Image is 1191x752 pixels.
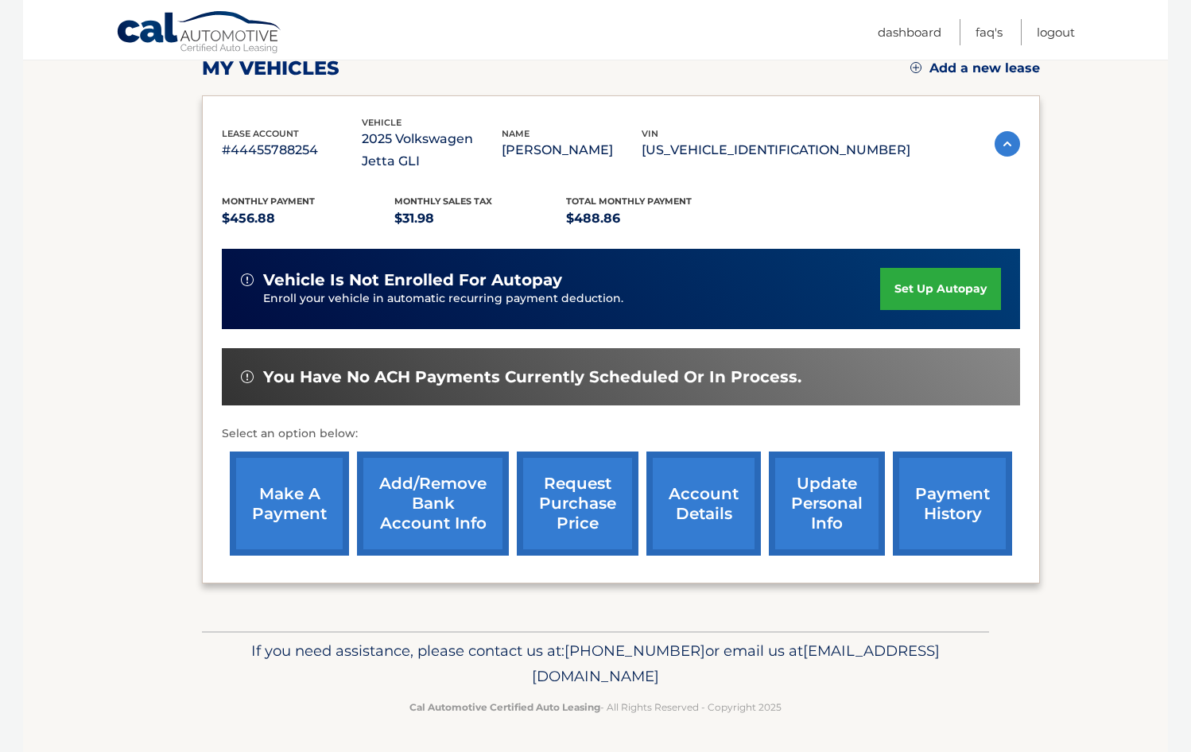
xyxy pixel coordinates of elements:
[241,370,254,383] img: alert-white.svg
[976,19,1003,45] a: FAQ's
[202,56,339,80] h2: my vehicles
[263,367,801,387] span: You have no ACH payments currently scheduled or in process.
[394,196,492,207] span: Monthly sales Tax
[502,139,642,161] p: [PERSON_NAME]
[502,128,530,139] span: name
[910,60,1040,76] a: Add a new lease
[880,268,1001,310] a: set up autopay
[263,290,880,308] p: Enroll your vehicle in automatic recurring payment deduction.
[910,62,921,73] img: add.svg
[362,128,502,172] p: 2025 Volkswagen Jetta GLI
[222,424,1020,444] p: Select an option below:
[409,701,600,713] strong: Cal Automotive Certified Auto Leasing
[212,638,979,689] p: If you need assistance, please contact us at: or email us at
[230,452,349,556] a: make a payment
[263,270,562,290] span: vehicle is not enrolled for autopay
[642,128,658,139] span: vin
[878,19,941,45] a: Dashboard
[532,642,940,685] span: [EMAIL_ADDRESS][DOMAIN_NAME]
[1037,19,1075,45] a: Logout
[769,452,885,556] a: update personal info
[222,196,315,207] span: Monthly Payment
[362,117,402,128] span: vehicle
[241,273,254,286] img: alert-white.svg
[222,128,299,139] span: lease account
[893,452,1012,556] a: payment history
[566,207,739,230] p: $488.86
[995,131,1020,157] img: accordion-active.svg
[357,452,509,556] a: Add/Remove bank account info
[222,139,362,161] p: #44455788254
[212,699,979,715] p: - All Rights Reserved - Copyright 2025
[642,139,910,161] p: [US_VEHICLE_IDENTIFICATION_NUMBER]
[222,207,394,230] p: $456.88
[564,642,705,660] span: [PHONE_NUMBER]
[116,10,283,56] a: Cal Automotive
[394,207,567,230] p: $31.98
[646,452,761,556] a: account details
[566,196,692,207] span: Total Monthly Payment
[517,452,638,556] a: request purchase price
